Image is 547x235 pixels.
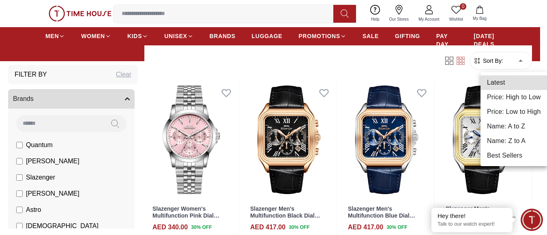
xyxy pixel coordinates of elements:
[521,209,543,231] div: Chat Widget
[438,212,506,220] div: Hey there!
[438,221,506,228] p: Talk to our watch expert!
